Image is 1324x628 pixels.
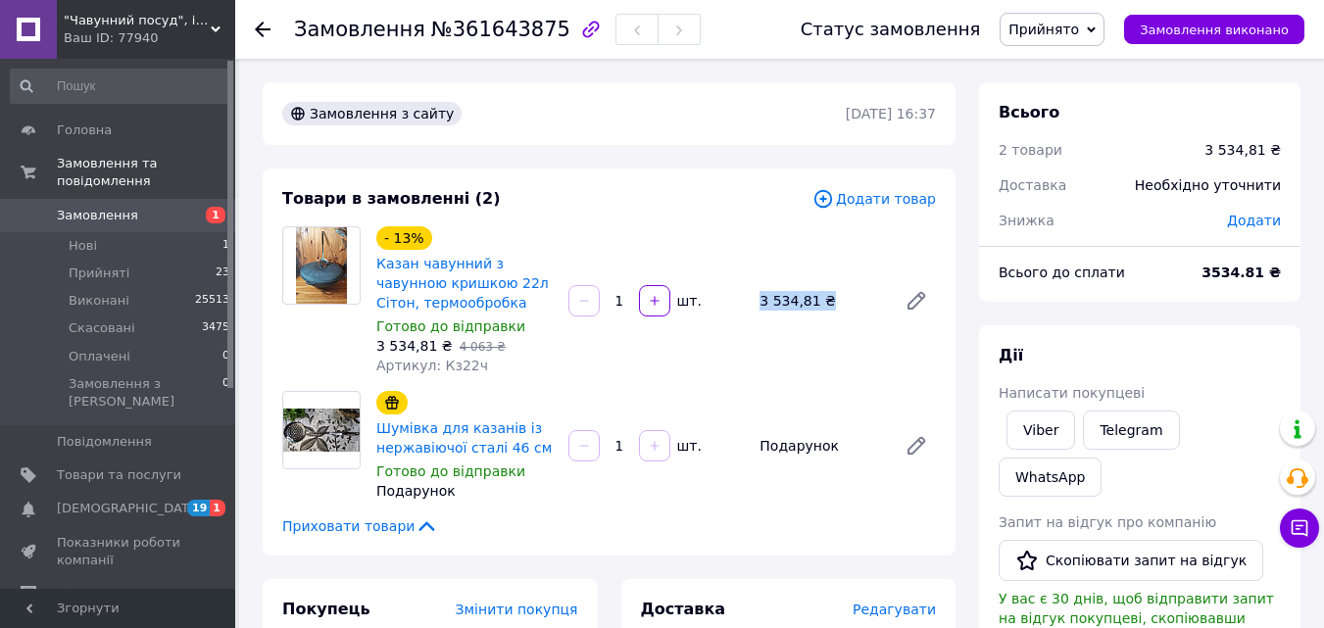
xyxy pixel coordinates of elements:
a: Редагувати [897,281,936,320]
div: шт. [672,291,704,311]
span: Готово до відправки [376,318,525,334]
a: Редагувати [897,426,936,465]
span: Всього [999,103,1059,121]
span: Відгуки [57,585,108,603]
span: Приховати товари [282,516,438,536]
span: 3475 [202,319,229,337]
span: Замовлення [294,18,425,41]
span: Повідомлення [57,433,152,451]
span: 2 товари [999,142,1062,158]
div: Замовлення з сайту [282,102,462,125]
span: Додати [1227,213,1281,228]
span: Редагувати [853,602,936,617]
div: Подарунок [752,432,889,459]
a: Telegram [1083,411,1179,450]
span: 23 [216,265,229,282]
a: WhatsApp [999,458,1102,497]
span: Нові [69,237,97,255]
div: 3 534,81 ₴ [1204,140,1281,160]
span: Написати покупцеві [999,385,1145,401]
span: Запит на відгук про компанію [999,514,1216,530]
span: Замовлення [57,207,138,224]
span: Доставка [641,600,726,618]
span: №361643875 [431,18,570,41]
span: Змінити покупця [456,602,578,617]
span: Артикул: Кз22ч [376,358,488,373]
span: 1 [206,207,225,223]
time: [DATE] 16:37 [846,106,936,121]
span: 1 [222,237,229,255]
div: Необхідно уточнити [1123,164,1293,207]
div: шт. [672,436,704,456]
span: Знижка [999,213,1054,228]
input: Пошук [10,69,231,104]
div: Статус замовлення [801,20,981,39]
span: Замовлення та повідомлення [57,155,235,190]
span: Показники роботи компанії [57,534,181,569]
span: 4 063 ₴ [460,340,506,354]
span: Замовлення з [PERSON_NAME] [69,375,222,411]
span: Головна [57,121,112,139]
span: Товари в замовленні (2) [282,189,501,208]
button: Замовлення виконано [1124,15,1304,44]
a: Viber [1006,411,1075,450]
span: Дії [999,346,1023,364]
span: Замовлення виконано [1140,23,1289,37]
b: 3534.81 ₴ [1201,265,1281,280]
span: "Чавунний посуд", інтернет-магазин [64,12,211,29]
span: Додати товар [812,188,936,210]
span: 3 534,81 ₴ [376,338,453,354]
span: 0 [222,348,229,365]
span: Покупець [282,600,370,618]
img: Шумівка для казанів із нержавіючої сталі 46 см [283,409,360,452]
span: 25513 [195,292,229,310]
span: Всього до сплати [999,265,1125,280]
span: Прийняті [69,265,129,282]
div: Ваш ID: 77940 [64,29,235,47]
span: 1 [210,500,225,516]
span: 0 [222,375,229,411]
button: Скопіювати запит на відгук [999,540,1263,581]
span: Оплачені [69,348,130,365]
div: Повернутися назад [255,20,270,39]
div: 3 534,81 ₴ [752,287,889,314]
span: Прийнято [1008,22,1079,37]
a: Казан чавунний з чавунною кришкою 22л Сітон, термообробка [376,256,549,311]
img: Казан чавунний з чавунною кришкою 22л Сітон, термообробка [296,227,346,304]
span: Товари та послуги [57,466,181,484]
div: - 13% [376,226,432,250]
span: [DEMOGRAPHIC_DATA] [57,500,202,517]
span: 19 [187,500,210,516]
span: Готово до відправки [376,463,525,479]
span: Виконані [69,292,129,310]
div: Подарунок [376,481,553,501]
span: Скасовані [69,319,135,337]
button: Чат з покупцем [1280,508,1319,548]
span: Доставка [999,177,1066,193]
a: Шумівка для казанів із нержавіючої сталі 46 см [376,420,552,456]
